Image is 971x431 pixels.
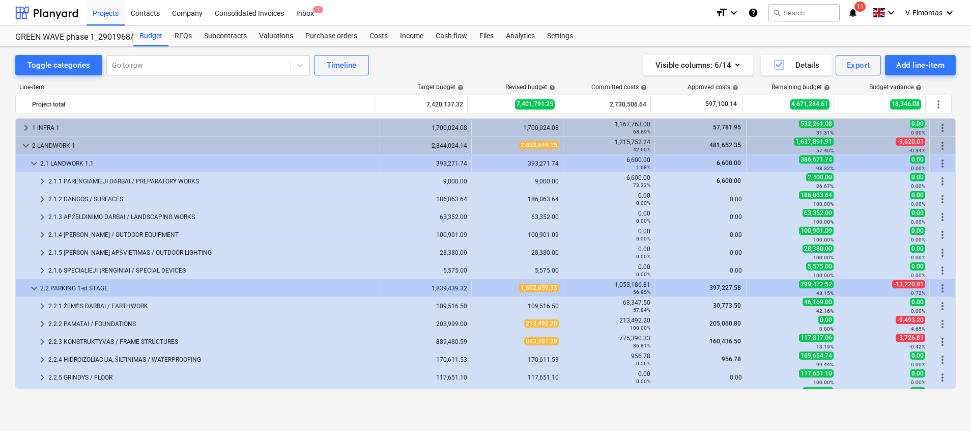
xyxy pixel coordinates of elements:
[48,262,376,279] div: 2.1.6 SPECIALIEJI ĮRENGINIAI / SPECIAL DEVICES
[36,318,48,330] span: keyboard_arrow_right
[936,354,949,366] span: More actions
[36,229,48,241] span: keyboard_arrow_right
[799,369,834,378] span: 117,651.10
[384,374,467,381] div: 117,651.10
[36,264,48,277] span: keyboard_arrow_right
[761,55,832,75] button: Details
[48,387,376,403] div: 2.2.6 DURYS / DOORS
[728,7,740,19] i: keyboard_arrow_down
[816,308,834,314] small: 42.16%
[911,237,925,243] small: 0.00%
[384,356,467,363] div: 170,611.53
[40,155,376,172] div: 2.1 LANDWORK 1.1
[911,166,925,171] small: 0.00%
[910,352,925,360] span: 0.00
[253,26,299,46] a: Valuations
[636,361,650,366] small: 0.56%
[636,379,650,384] small: 0.00%
[813,219,834,225] small: 100.00%
[633,182,650,188] small: 73.33%
[417,84,464,91] div: Target budget
[799,227,834,235] span: 100,901.09
[28,282,40,294] span: keyboard_arrow_down
[313,6,323,13] span: 1
[384,178,467,185] div: 9,000.00
[133,26,168,46] a: Budget
[936,318,949,330] span: More actions
[36,193,48,205] span: keyboard_arrow_right
[384,338,467,345] div: 889,480.59
[394,26,430,46] div: Income
[885,55,956,75] button: Add line-item
[500,26,541,46] a: Analytics
[712,302,742,309] span: 30,773.50
[384,196,467,203] div: 186,063.64
[36,336,48,348] span: keyboard_arrow_right
[773,9,781,17] span: search
[384,303,467,310] div: 109,516.50
[822,85,830,91] span: help
[363,26,394,46] a: Costs
[524,337,559,345] span: 893,207.39
[704,100,738,109] span: 597,100.14
[15,84,377,91] div: Line-item
[911,273,925,278] small: 0.00%
[819,326,834,332] small: 0.00%
[633,343,650,348] small: 86.81%
[476,160,559,167] div: 393,271.74
[36,371,48,384] span: keyboard_arrow_right
[911,201,925,207] small: 0.00%
[36,211,48,223] span: keyboard_arrow_right
[659,374,742,381] div: 0.00
[639,85,647,91] span: help
[567,388,650,402] div: 0.00
[567,317,650,331] div: 213,492.20
[633,289,650,295] small: 56.85%
[910,227,925,235] span: 0.00
[712,124,742,131] span: 57,781.95
[541,26,579,46] a: Settings
[816,344,834,349] small: 13.19%
[854,2,866,12] span: 11
[909,344,925,349] small: -0.42%
[636,272,650,277] small: 0.00%
[816,362,834,367] small: 99.44%
[799,352,834,360] span: 169,654.74
[936,371,949,384] span: More actions
[299,26,363,46] a: Purchase orders
[910,155,925,164] span: 0.00
[716,159,742,167] span: 6,600.00
[48,316,376,332] div: 2.2.2 PAMATAI / FOUNDATIONS
[476,124,559,131] div: 1,700,024.08
[803,245,834,253] span: 28,380.00
[48,209,376,225] div: 2.1.3 APŽELDINIMO DARBAI / LANDSCAPING WORKS
[32,120,376,136] div: 1 INFRA 1
[32,96,372,113] div: Project total
[799,280,834,288] span: 799,472.52
[384,142,467,149] div: 2,844,024.14
[384,320,467,328] div: 203,999.00
[567,246,650,260] div: 0.00
[708,142,742,149] span: 481,652.35
[911,219,925,225] small: 0.00%
[936,211,949,223] span: More actions
[567,335,650,349] div: 775,390.33
[688,84,738,91] div: Approved costs
[567,353,650,367] div: 956.78
[15,32,121,43] div: GREEN WAVE phase 1_2901968/2901969/2901972
[813,273,834,278] small: 100.00%
[567,299,650,313] div: 63,347.50
[636,165,650,170] small: 1.68%
[936,157,949,170] span: More actions
[910,173,925,181] span: 0.00
[813,255,834,260] small: 100.00%
[476,303,559,310] div: 109,516.50
[28,157,40,170] span: keyboard_arrow_down
[813,201,834,207] small: 100.00%
[773,59,819,72] div: Details
[890,99,921,109] span: 18,346.08
[836,55,881,75] button: Export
